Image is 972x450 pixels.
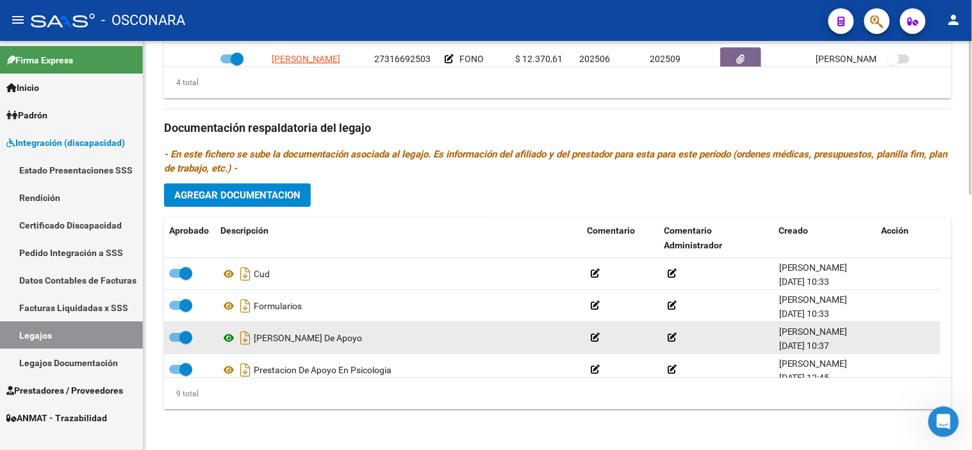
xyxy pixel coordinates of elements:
[164,387,199,401] div: 9 total
[164,119,951,137] h3: Documentación respaldatoria del legajo
[515,53,563,63] span: $ 12.370,61
[101,6,185,35] span: - OSCONARA
[220,296,577,316] div: Formularios
[6,81,39,95] span: Inicio
[816,53,917,63] span: [PERSON_NAME] [DATE]
[374,53,431,63] span: 27316692503
[779,358,848,369] span: [PERSON_NAME]
[220,360,577,380] div: Prestacion De Apoyo En Psicologia
[164,149,948,174] i: - En este fichero se sube la documentación asociada al legajo. Es información del afiliado y del ...
[579,53,610,63] span: 202506
[946,12,962,28] mat-icon: person
[272,53,340,63] span: [PERSON_NAME]
[779,373,830,383] span: [DATE] 12:45
[164,183,311,207] button: Agregar Documentacion
[779,294,848,305] span: [PERSON_NAME]
[10,12,26,28] mat-icon: menu
[6,411,107,425] span: ANMAT - Trazabilidad
[882,225,909,236] span: Acción
[659,217,774,259] datatable-header-cell: Comentario Administrador
[664,225,722,250] span: Comentario Administrador
[220,328,577,348] div: [PERSON_NAME] De Apoyo
[169,225,209,236] span: Aprobado
[164,217,215,259] datatable-header-cell: Aprobado
[237,328,254,348] i: Descargar documento
[237,264,254,284] i: Descargar documento
[164,76,199,90] div: 4 total
[877,217,941,259] datatable-header-cell: Acción
[928,406,959,437] iframe: Intercom live chat
[459,53,484,63] span: FONO
[779,225,809,236] span: Creado
[215,217,582,259] datatable-header-cell: Descripción
[220,264,577,284] div: Cud
[587,225,635,236] span: Comentario
[779,326,848,337] span: [PERSON_NAME]
[774,217,877,259] datatable-header-cell: Creado
[237,296,254,316] i: Descargar documento
[779,277,830,287] span: [DATE] 10:33
[220,225,268,236] span: Descripción
[6,136,125,150] span: Integración (discapacidad)
[237,360,254,380] i: Descargar documento
[582,217,659,259] datatable-header-cell: Comentario
[779,341,830,351] span: [DATE] 10:37
[174,189,301,201] span: Agregar Documentacion
[779,262,848,273] span: [PERSON_NAME]
[6,383,123,398] span: Prestadores / Proveedores
[779,309,830,319] span: [DATE] 10:33
[6,108,47,122] span: Padrón
[650,53,680,63] span: 202509
[6,53,73,67] span: Firma Express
